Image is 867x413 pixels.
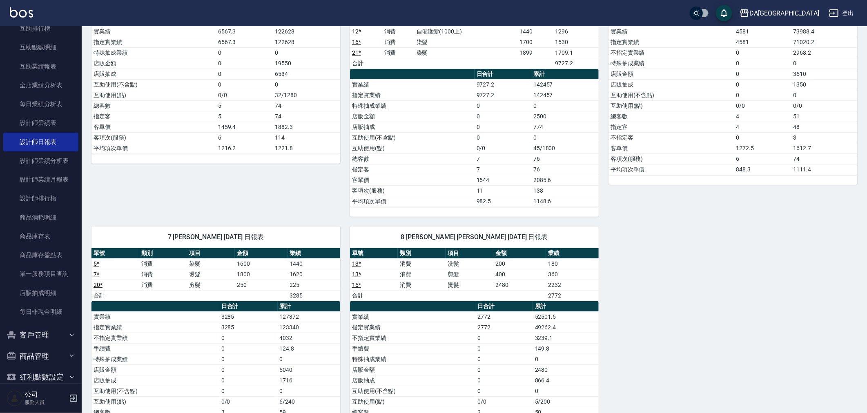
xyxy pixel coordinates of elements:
td: 2500 [531,111,599,122]
td: 0/0 [734,100,791,111]
td: 客單價 [608,143,734,153]
td: 49262.4 [533,322,599,333]
table: a dense table [91,248,340,301]
td: 1216.2 [216,143,273,153]
td: 74 [273,111,340,122]
td: 6567.3 [216,37,273,47]
td: 0 [216,69,273,79]
td: 0 [475,111,531,122]
td: 平均項次單價 [608,164,734,175]
td: 總客數 [608,111,734,122]
td: 74 [273,100,340,111]
td: 0 [734,79,791,90]
td: 特殊抽成業績 [350,100,475,111]
td: 0 [533,386,599,396]
td: 指定實業績 [608,37,734,47]
td: 3285 [288,290,340,301]
td: 店販金額 [350,111,475,122]
td: 0 [734,69,791,79]
td: 實業績 [91,26,216,37]
td: 127372 [278,311,340,322]
td: 0 [216,47,273,58]
th: 累計 [278,301,340,312]
td: 2480 [533,364,599,375]
td: 9727.2 [475,90,531,100]
td: 76 [531,153,599,164]
td: 0 [475,343,533,354]
td: 142457 [531,90,599,100]
td: 手續費 [91,343,219,354]
td: 不指定實業績 [91,333,219,343]
th: 日合計 [475,69,531,80]
td: 1440 [517,26,553,37]
td: 剪髮 [187,280,235,290]
td: 平均項次單價 [91,143,216,153]
td: 指定實業績 [91,37,216,47]
td: 1440 [288,258,340,269]
td: 0 [475,100,531,111]
td: 消費 [139,280,187,290]
td: 0 [791,58,857,69]
td: 7 [475,153,531,164]
td: 6534 [273,69,340,79]
td: 1700 [517,37,553,47]
td: 互助使用(點) [608,100,734,111]
td: 0 [531,132,599,143]
span: 8 [PERSON_NAME] [PERSON_NAME] [DATE] 日報表 [360,233,589,241]
td: 消費 [398,269,446,280]
button: 客戶管理 [3,324,78,346]
td: 2772 [546,290,599,301]
td: 1709.1 [553,47,599,58]
td: 指定實業績 [350,90,475,100]
td: 互助使用(不含點) [91,386,219,396]
a: 商品消耗明細 [3,208,78,227]
td: 45/1800 [531,143,599,153]
td: 特殊抽成業績 [608,58,734,69]
img: Person [7,390,23,406]
td: 76 [531,164,599,175]
th: 項目 [187,248,235,259]
td: 1620 [288,269,340,280]
td: 5040 [278,364,340,375]
td: 3510 [791,69,857,79]
td: 1544 [475,175,531,185]
td: 手續費 [350,343,475,354]
td: 1111.4 [791,164,857,175]
div: DA[GEOGRAPHIC_DATA] [749,8,819,18]
td: 消費 [382,47,415,58]
td: 71020.2 [791,37,857,47]
td: 互助使用(不含點) [350,132,475,143]
td: 0 [273,79,340,90]
td: 4032 [278,333,340,343]
a: 設計師排行榜 [3,189,78,208]
td: 5/200 [533,396,599,407]
td: 互助使用(不含點) [91,79,216,90]
th: 單號 [350,248,398,259]
td: 實業績 [350,311,475,322]
td: 指定客 [91,111,216,122]
td: 合計 [350,290,398,301]
a: 互助排行榜 [3,19,78,38]
td: 5 [216,111,273,122]
td: 74 [791,153,857,164]
td: 0 [475,132,531,143]
td: 指定客 [608,122,734,132]
td: 互助使用(點) [350,143,475,153]
td: 客項次(服務) [350,185,475,196]
td: 1899 [517,47,553,58]
td: 洗髮 [446,258,493,269]
td: 合計 [350,58,382,69]
td: 平均項次單價 [350,196,475,206]
td: 250 [235,280,288,290]
button: 登出 [826,6,857,21]
th: 項目 [446,248,493,259]
td: 360 [546,269,599,280]
td: 32/1280 [273,90,340,100]
td: 0 [219,364,278,375]
td: 138 [531,185,599,196]
td: 6 [216,132,273,143]
td: 0 [216,79,273,90]
td: 0 [475,364,533,375]
td: 店販抽成 [91,375,219,386]
td: 1530 [553,37,599,47]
